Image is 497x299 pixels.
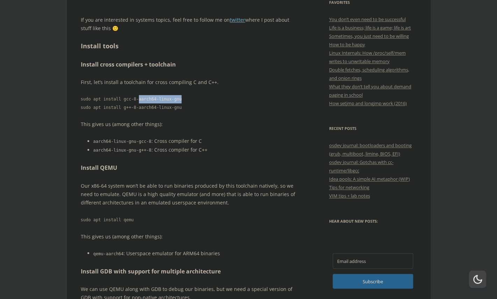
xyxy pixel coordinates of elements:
h3: Recent Posts [329,124,417,133]
a: How setjmp and longjmp work (2016) [329,100,407,106]
p: This gives us (among other things): [81,120,299,128]
h3: Install QEMU [81,163,299,173]
a: VIM tips + lab notes [329,193,370,199]
code: aarch64-linux-gnu-g++-8 [93,148,151,153]
a: osdev journal: Gotchas with cc-runtime/libgcc [329,159,393,174]
a: Idea pools: A simple AI metaphor (WIP) [329,176,410,182]
li: : Cross compiler for C [93,137,299,146]
h3: Install GDB with support for multiple architecture [81,266,299,277]
p: First, let’s install a toolchain for cross compiling C and C++. [81,78,299,86]
h3: Hear about new posts: [329,217,417,225]
a: Double fetches, scheduling algorithms, and onion rings [329,67,409,81]
code: qemu-aarch64 [93,251,124,256]
p: Our x86-64 system won’t be able to run binaries produced by this toolchain natively, so we need t... [81,182,299,207]
a: Tips for networking [329,184,369,190]
a: Life is a business; life is a game; life is art [329,25,411,31]
p: If you are interested in systems topics, feel free to follow me on where I post about stuff like ... [81,16,299,33]
code: aarch64-linux-gnu-gcc-8 [93,139,151,144]
p: This gives us (among other things): [81,232,299,241]
input: Email address [333,253,413,269]
h2: Install tools [81,41,299,51]
a: twitter [230,16,245,23]
h3: Install cross compilers + toolchain [81,60,299,70]
li: : Userspace emulator for ARM64 binaries [93,249,299,258]
a: Sometimes, you just need to be willing [329,33,409,39]
button: Subscribe [333,274,413,288]
a: What they don’t tell you about demand paging in school [329,83,411,98]
a: You don’t even need to be successful [329,16,406,22]
a: osdev journal: bootloaders and booting (grub, multiboot, limine, BIOS, EFI) [329,142,412,157]
a: How to be happy [329,41,365,48]
li: : Cross compiler for C++ [93,146,299,154]
code: sudo apt install qemu [81,215,299,224]
a: Linux Internals: How /proc/self/mem writes to unwritable memory [329,50,406,64]
code: sudo apt install gcc-8-aarch64-linux-gnu sudo apt install g++-8-aarch64-linux-gnu [81,95,299,112]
